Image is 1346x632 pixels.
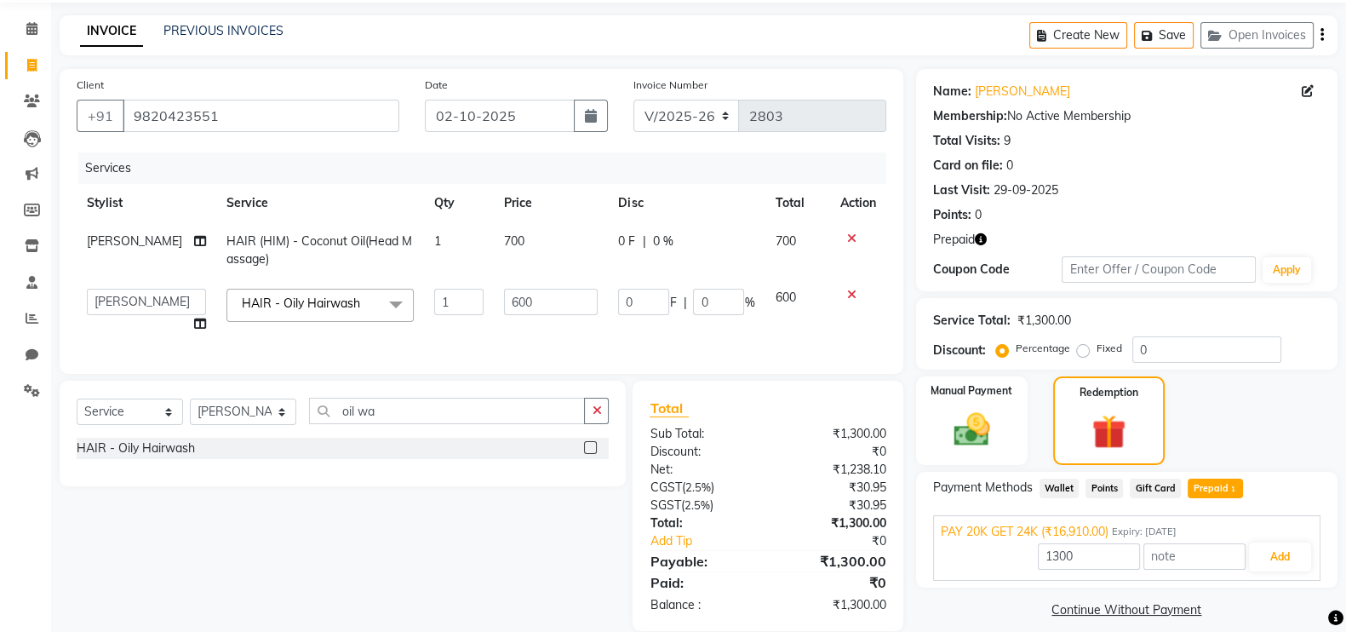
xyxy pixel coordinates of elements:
div: ( ) [637,497,768,514]
img: _gift.svg [1081,411,1137,453]
th: Action [830,184,886,222]
div: Coupon Code [933,261,1062,279]
th: Qty [424,184,494,222]
label: Date [425,78,448,93]
div: Paid: [637,572,768,593]
a: [PERSON_NAME] [975,83,1070,101]
span: 700 [504,233,524,249]
div: Service Total: [933,312,1011,330]
div: No Active Membership [933,107,1320,125]
input: Search or Scan [309,398,585,424]
span: Payment Methods [933,479,1033,497]
button: Save [1134,22,1194,49]
label: Manual Payment [931,383,1012,399]
span: Expiry: [DATE] [1112,525,1177,539]
span: % [744,294,754,312]
span: 1 [434,233,441,249]
div: Total Visits: [933,132,1000,150]
div: ₹1,300.00 [768,551,899,572]
div: Sub Total: [637,425,768,443]
div: ₹1,300.00 [1017,312,1071,330]
div: Points: [933,206,971,224]
span: 2.5% [684,498,709,512]
span: 2.5% [684,480,710,494]
span: [PERSON_NAME] [87,233,182,249]
button: Apply [1263,257,1311,283]
div: Discount: [637,443,768,461]
span: Prepaid [1188,479,1243,498]
div: ₹1,300.00 [768,425,899,443]
th: Total [765,184,829,222]
div: Card on file: [933,157,1003,175]
span: CGST [650,480,681,495]
div: ₹0 [768,572,899,593]
a: Continue Without Payment [919,601,1334,619]
th: Service [216,184,424,222]
span: 0 F [618,233,635,250]
th: Disc [608,184,765,222]
div: Payable: [637,551,768,572]
span: Gift Card [1130,479,1181,498]
input: Enter Offer / Coupon Code [1062,256,1256,283]
div: ₹1,300.00 [768,596,899,614]
span: 700 [775,233,795,249]
label: Redemption [1080,385,1138,400]
div: ₹30.95 [768,497,899,514]
div: Membership: [933,107,1007,125]
a: x [360,296,368,311]
span: F [669,294,676,312]
span: | [683,294,686,312]
th: Price [494,184,608,222]
div: ₹1,238.10 [768,461,899,479]
span: HAIR - Oily Hairwash [242,296,360,311]
div: ₹1,300.00 [768,514,899,532]
div: Name: [933,83,971,101]
label: Client [77,78,104,93]
div: ( ) [637,479,768,497]
img: _cash.svg [942,409,1000,451]
div: Total: [637,514,768,532]
span: 0 % [652,233,673,250]
button: Open Invoices [1200,22,1314,49]
button: Add [1249,543,1311,572]
span: 600 [775,290,795,305]
span: SGST [650,497,680,513]
a: Add Tip [637,532,789,550]
span: PAY 20K GET 24K (₹16,910.00) [941,523,1108,541]
span: Wallet [1040,479,1080,498]
div: ₹0 [790,532,899,550]
div: Discount: [933,342,986,359]
div: Last Visit: [933,181,990,199]
div: 9 [1004,132,1011,150]
button: +91 [77,100,124,132]
input: Search by Name/Mobile/Email/Code [123,100,399,132]
label: Fixed [1097,341,1122,356]
span: | [642,233,645,250]
div: ₹30.95 [768,479,899,497]
div: HAIR - Oily Hairwash [77,440,195,457]
th: Stylist [77,184,216,222]
button: Create New [1029,22,1127,49]
span: Points [1085,479,1123,498]
label: Percentage [1016,341,1070,356]
a: PREVIOUS INVOICES [163,23,284,38]
div: ₹0 [768,443,899,461]
div: 29-09-2025 [994,181,1058,199]
input: note [1143,543,1246,570]
div: Services [78,152,899,184]
span: 1 [1228,485,1237,495]
a: INVOICE [80,16,143,47]
input: Amount [1038,543,1140,570]
div: 0 [1006,157,1013,175]
div: Net: [637,461,768,479]
label: Invoice Number [633,78,707,93]
span: Total [650,399,689,417]
div: 0 [975,206,982,224]
div: Balance : [637,596,768,614]
span: Prepaid [933,231,975,249]
span: HAIR (HIM) - Coconut Oil(Head Massage) [226,233,412,267]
